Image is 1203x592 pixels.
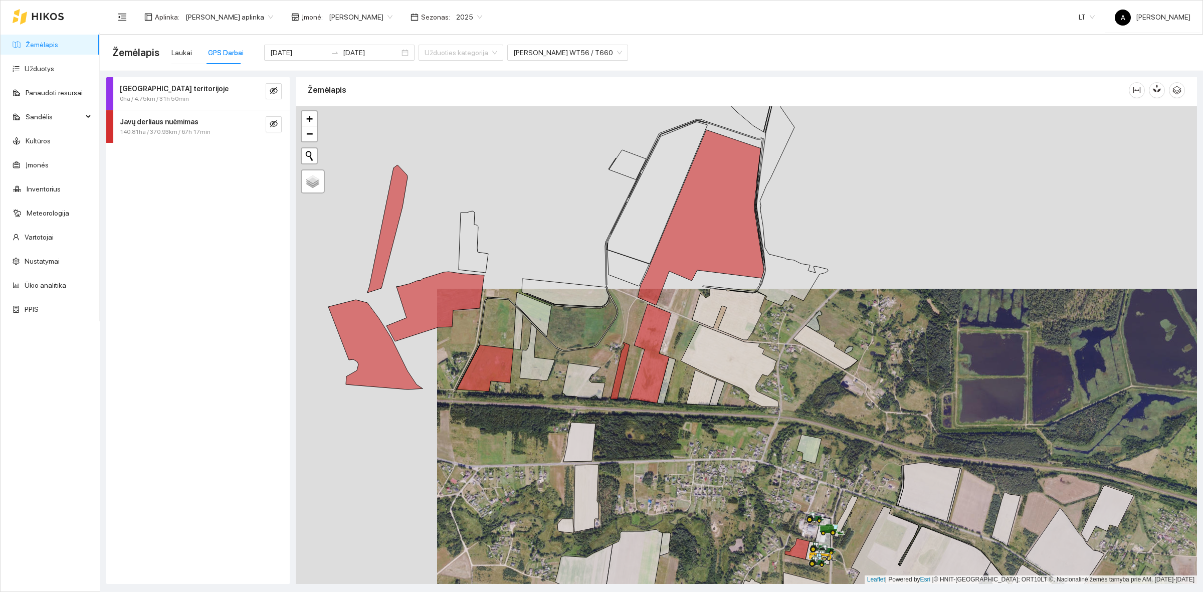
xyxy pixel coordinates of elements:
[867,576,885,583] a: Leaflet
[25,305,39,313] a: PPIS
[513,45,622,60] span: John Deere WT56 / T660
[343,47,399,58] input: Pabaigos data
[302,126,317,141] a: Zoom out
[27,209,69,217] a: Meteorologija
[120,85,229,93] strong: [GEOGRAPHIC_DATA] teritorijoje
[120,94,189,104] span: 0ha / 4.75km / 31h 50min
[171,47,192,58] div: Laukai
[1079,10,1095,25] span: LT
[331,49,339,57] span: swap-right
[26,107,83,127] span: Sandėlis
[208,47,244,58] div: GPS Darbai
[306,127,313,140] span: −
[26,161,49,169] a: Įmonės
[1115,13,1190,21] span: [PERSON_NAME]
[144,13,152,21] span: layout
[865,575,1197,584] div: | Powered by © HNIT-[GEOGRAPHIC_DATA]; ORT10LT ©, Nacionalinė žemės tarnyba prie AM, [DATE]-[DATE]
[25,65,54,73] a: Užduotys
[270,47,327,58] input: Pradžios data
[411,13,419,21] span: calendar
[1129,82,1145,98] button: column-width
[421,12,450,23] span: Sezonas :
[106,77,290,110] div: [GEOGRAPHIC_DATA] teritorijoje0ha / 4.75km / 31h 50mineye-invisible
[1129,86,1144,94] span: column-width
[302,111,317,126] a: Zoom in
[306,112,313,125] span: +
[118,13,127,22] span: menu-fold
[920,576,931,583] a: Esri
[25,257,60,265] a: Nustatymai
[932,576,934,583] span: |
[112,45,159,61] span: Žemėlapis
[25,281,66,289] a: Ūkio analitika
[291,13,299,21] span: shop
[266,83,282,99] button: eye-invisible
[155,12,179,23] span: Aplinka :
[302,148,317,163] button: Initiate a new search
[456,10,482,25] span: 2025
[302,12,323,23] span: Įmonė :
[120,118,198,126] strong: Javų derliaus nuėmimas
[270,120,278,129] span: eye-invisible
[26,41,58,49] a: Žemėlapis
[26,89,83,97] a: Panaudoti resursai
[26,137,51,145] a: Kultūros
[112,7,132,27] button: menu-fold
[308,76,1129,104] div: Žemėlapis
[27,185,61,193] a: Inventorius
[266,116,282,132] button: eye-invisible
[120,127,211,137] span: 140.81ha / 370.93km / 67h 17min
[331,49,339,57] span: to
[270,87,278,96] span: eye-invisible
[106,110,290,143] div: Javų derliaus nuėmimas140.81ha / 370.93km / 67h 17mineye-invisible
[185,10,273,25] span: Jerzy Gvozdovicz aplinka
[329,10,392,25] span: Jerzy Gvozdovič
[302,170,324,192] a: Layers
[1121,10,1125,26] span: A
[25,233,54,241] a: Vartotojai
